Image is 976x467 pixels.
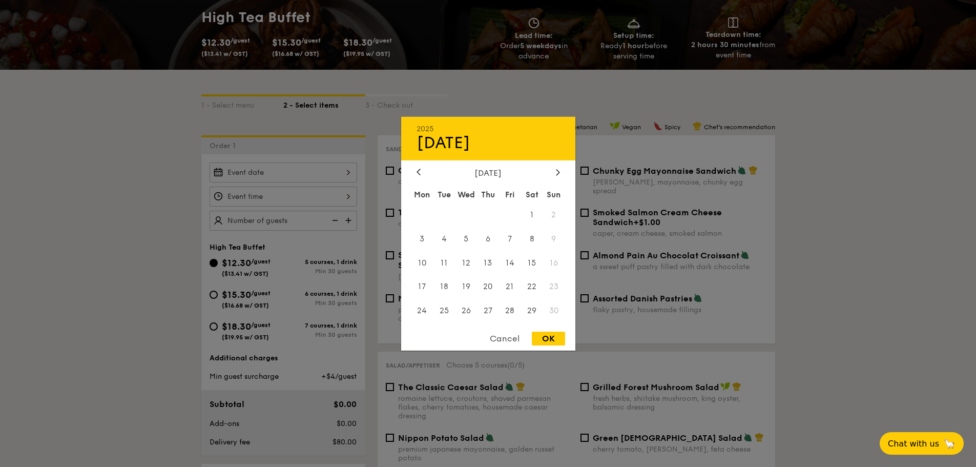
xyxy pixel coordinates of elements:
[543,276,565,298] span: 23
[411,300,433,322] span: 24
[543,300,565,322] span: 30
[477,300,499,322] span: 27
[433,300,455,322] span: 25
[521,228,543,250] span: 8
[543,252,565,274] span: 16
[417,133,560,152] div: [DATE]
[477,252,499,274] span: 13
[521,276,543,298] span: 22
[521,252,543,274] span: 15
[880,432,964,455] button: Chat with us🦙
[477,185,499,204] div: Thu
[455,228,477,250] span: 5
[499,228,521,250] span: 7
[455,276,477,298] span: 19
[521,204,543,226] span: 1
[499,300,521,322] span: 28
[417,168,560,177] div: [DATE]
[943,438,956,450] span: 🦙
[433,276,455,298] span: 18
[543,204,565,226] span: 2
[411,228,433,250] span: 3
[411,252,433,274] span: 10
[499,252,521,274] span: 14
[543,185,565,204] div: Sun
[411,276,433,298] span: 17
[433,252,455,274] span: 11
[411,185,433,204] div: Mon
[499,276,521,298] span: 21
[888,439,939,449] span: Chat with us
[543,228,565,250] span: 9
[433,185,455,204] div: Tue
[455,252,477,274] span: 12
[433,228,455,250] span: 4
[477,228,499,250] span: 6
[480,332,530,346] div: Cancel
[521,300,543,322] span: 29
[455,185,477,204] div: Wed
[477,276,499,298] span: 20
[417,124,560,133] div: 2025
[532,332,565,346] div: OK
[521,185,543,204] div: Sat
[455,300,477,322] span: 26
[499,185,521,204] div: Fri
